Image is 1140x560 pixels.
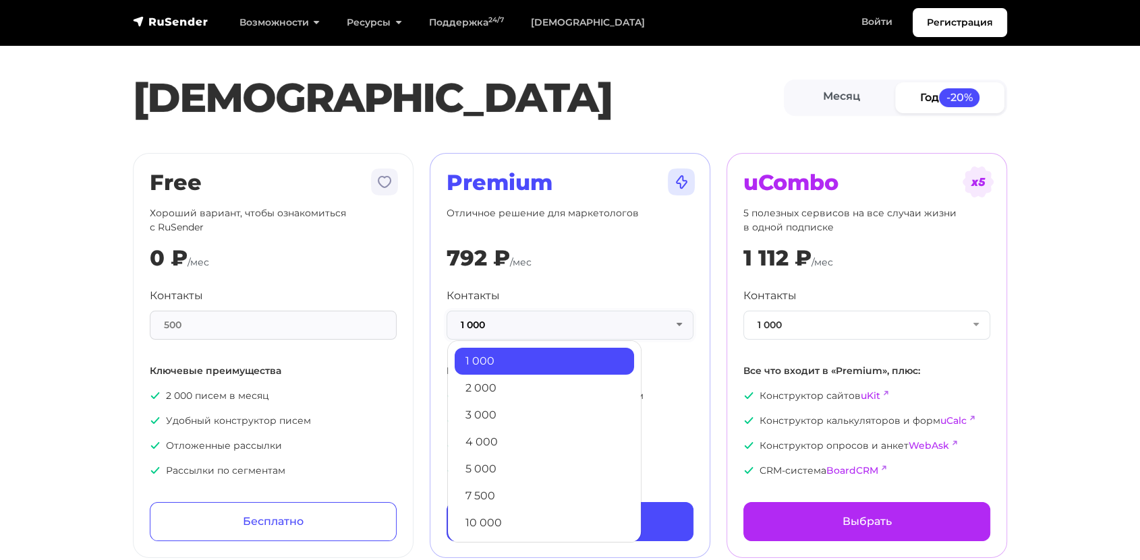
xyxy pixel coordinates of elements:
img: icon-ok.svg [447,440,457,451]
label: Контакты [743,288,797,304]
a: Регистрация [913,8,1007,37]
p: Конструктор калькуляторов и форм [743,414,990,428]
a: Войти [848,8,906,36]
label: Контакты [150,288,203,304]
button: 1 000 [743,311,990,340]
img: tarif-ucombo.svg [962,166,994,198]
a: 10 000 [455,509,634,536]
p: 2 000 писем в месяц [150,389,397,403]
div: 1 112 ₽ [743,245,811,271]
img: icon-ok.svg [743,465,754,476]
a: Поддержка24/7 [416,9,517,36]
span: -20% [939,88,979,106]
img: icon-ok.svg [447,415,457,426]
a: 4 000 [455,429,634,456]
a: Ресурсы [333,9,415,36]
p: Все что входит в «Free», плюс: [447,364,693,378]
a: [DEMOGRAPHIC_DATA] [517,9,658,36]
p: Отложенные рассылки [150,439,397,453]
a: 5 000 [455,456,634,483]
a: WebAsk [909,439,949,452]
span: /мес [811,256,833,268]
div: 792 ₽ [447,245,510,271]
p: CRM-система [743,464,990,478]
a: BoardCRM [826,464,878,476]
img: icon-ok.svg [150,440,161,451]
a: 7 500 [455,483,634,509]
h2: uCombo [743,170,990,195]
p: Приоритетная модерация [447,464,693,478]
a: Выбрать [743,502,990,541]
span: /мес [510,256,532,268]
h1: [DEMOGRAPHIC_DATA] [133,73,784,122]
img: icon-ok.svg [447,390,457,401]
img: icon-ok.svg [743,415,754,426]
p: Отличное решение для маркетологов [447,206,693,235]
p: Приоритетная поддержка [447,414,693,428]
span: /мес [188,256,209,268]
p: Удобный конструктор писем [150,414,397,428]
a: Год [895,82,1004,113]
p: Рассылки по сегментам [150,464,397,478]
label: Контакты [447,288,500,304]
img: RuSender [133,15,208,28]
p: Хороший вариант, чтобы ознакомиться с RuSender [150,206,397,235]
a: uCalc [940,414,967,427]
a: 1 000 [455,348,634,375]
div: 0 ₽ [150,245,188,271]
a: Возможности [226,9,333,36]
a: Бесплатно [150,502,397,541]
ul: 1 000 [447,340,642,542]
img: icon-ok.svg [743,440,754,451]
p: Конструктор опросов и анкет [743,439,990,453]
img: icon-ok.svg [150,390,161,401]
p: Конструктор сайтов [743,389,990,403]
a: 3 000 [455,402,634,429]
a: Месяц [787,82,896,113]
p: Все что входит в «Premium», плюс: [743,364,990,378]
h2: Premium [447,170,693,195]
img: icon-ok.svg [447,465,457,476]
img: icon-ok.svg [150,415,161,426]
h2: Free [150,170,397,195]
sup: 24/7 [488,15,504,24]
button: 1 000 [447,311,693,340]
img: tarif-free.svg [368,166,401,198]
a: Выбрать [447,502,693,541]
img: icon-ok.svg [743,390,754,401]
p: Неограниченное количество писем [447,389,693,403]
p: Ключевые преимущества [150,364,397,378]
a: 2 000 [455,375,634,402]
img: icon-ok.svg [150,465,161,476]
a: uKit [861,390,880,402]
p: 5 полезных сервисов на все случаи жизни в одной подписке [743,206,990,235]
p: Помощь с импортом базы [447,439,693,453]
img: tarif-premium.svg [665,166,697,198]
